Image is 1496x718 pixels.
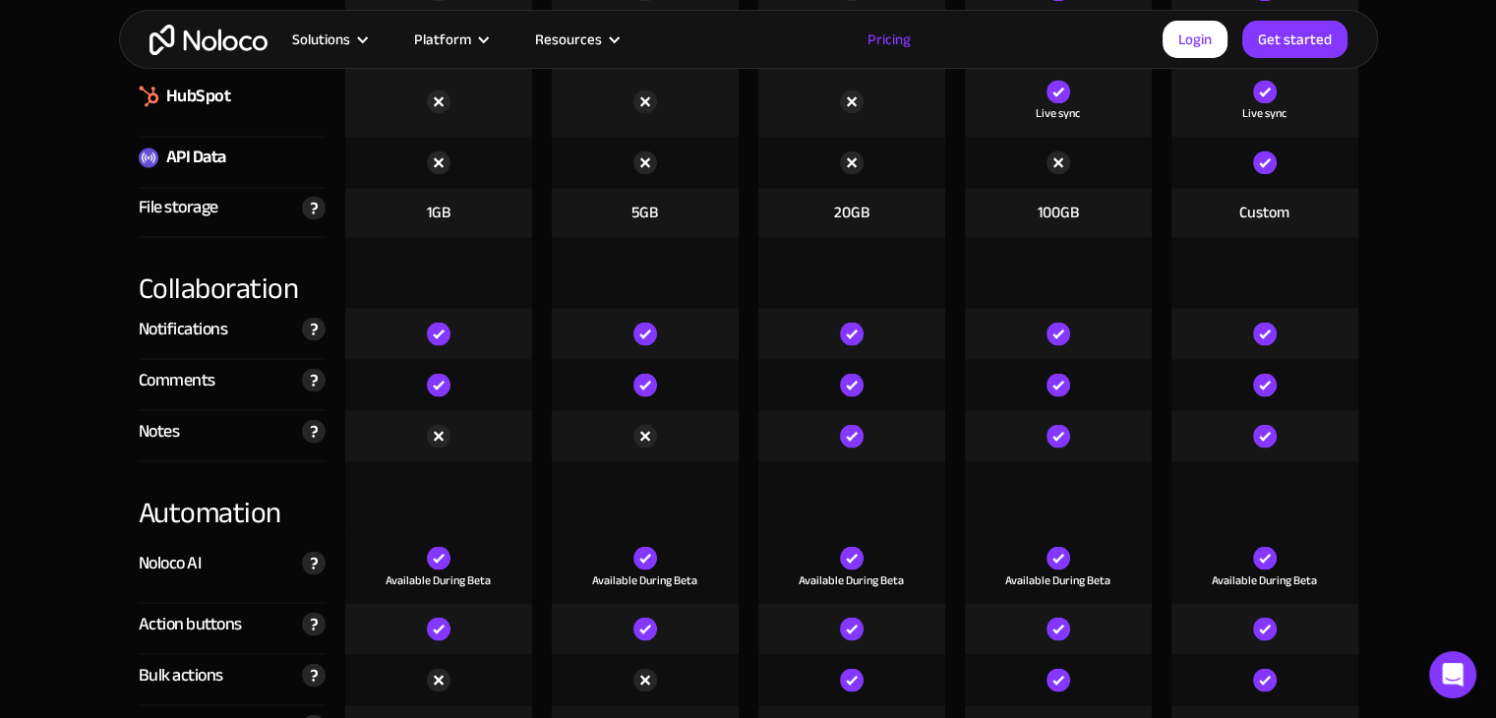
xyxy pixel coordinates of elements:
div: Resources [510,27,641,52]
a: Get started [1242,21,1347,58]
div: Available During Beta [592,569,697,589]
div: Available During Beta [1212,569,1317,589]
div: Bulk actions [139,660,223,689]
div: Solutions [268,27,389,52]
div: Platform [389,27,510,52]
div: Notes [139,416,180,446]
div: Available During Beta [799,569,904,589]
div: Collaboration [139,237,326,308]
div: Available During Beta [386,569,491,589]
div: Automation [139,461,326,532]
div: 20GB [834,202,869,223]
a: home [150,25,268,55]
div: Action buttons [139,609,242,638]
div: Live sync [1242,103,1287,123]
div: 5GB [631,202,658,223]
div: 100GB [1038,202,1079,223]
div: Live sync [1036,103,1080,123]
div: Notifications [139,314,228,343]
div: Comments [139,365,215,394]
div: Solutions [292,27,350,52]
div: HubSpot [166,82,231,111]
div: Resources [535,27,602,52]
div: File storage [139,193,218,222]
div: API Data [166,143,226,172]
div: Platform [414,27,471,52]
a: Login [1163,21,1227,58]
div: Custom [1239,202,1289,223]
div: Available During Beta [1005,569,1110,589]
a: Pricing [843,27,935,52]
div: 1GB [427,202,450,223]
div: Noloco AI [139,548,202,577]
div: Open Intercom Messenger [1429,651,1476,698]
